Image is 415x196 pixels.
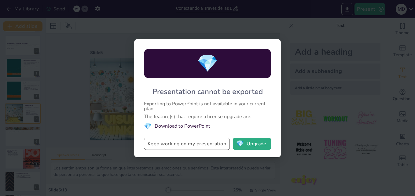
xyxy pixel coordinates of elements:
[144,101,271,111] div: Exporting to PowerPoint is not available in your current plan.
[144,114,271,119] div: The feature(s) that require a license upgrade are:
[152,87,263,96] div: Presentation cannot be exported
[144,138,230,150] button: Keep working on my presentation
[144,122,152,130] span: diamond
[236,141,244,147] span: diamond
[197,52,218,75] span: diamond
[233,138,271,150] button: diamondUpgrade
[144,122,271,130] li: Download to PowerPoint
